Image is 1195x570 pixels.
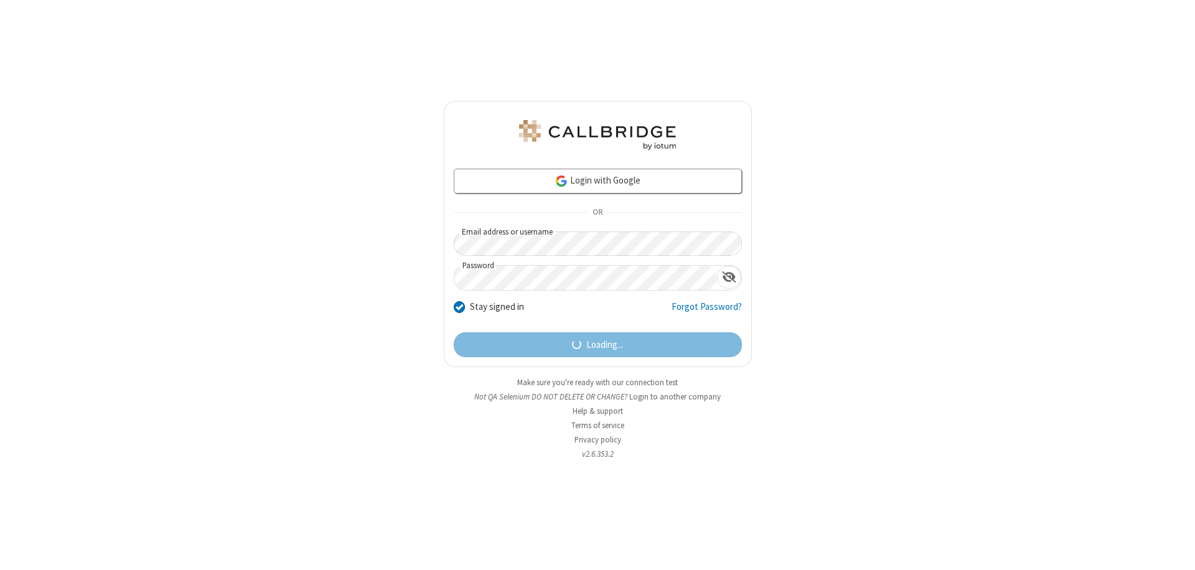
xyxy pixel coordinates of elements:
label: Stay signed in [470,300,524,314]
a: Help & support [573,406,623,416]
div: Show password [717,266,741,289]
a: Privacy policy [574,434,621,445]
img: QA Selenium DO NOT DELETE OR CHANGE [517,120,678,150]
iframe: Chat [1164,538,1186,561]
a: Login with Google [454,169,742,194]
a: Make sure you're ready with our connection test [517,377,678,388]
span: Loading... [586,338,623,352]
a: Terms of service [571,420,624,431]
li: Not QA Selenium DO NOT DELETE OR CHANGE? [444,391,752,403]
button: Login to another company [629,391,721,403]
img: google-icon.png [555,174,568,188]
button: Loading... [454,332,742,357]
a: Forgot Password? [672,300,742,324]
li: v2.6.353.2 [444,448,752,460]
input: Email address or username [454,231,742,256]
input: Password [454,266,717,290]
span: OR [588,204,607,222]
